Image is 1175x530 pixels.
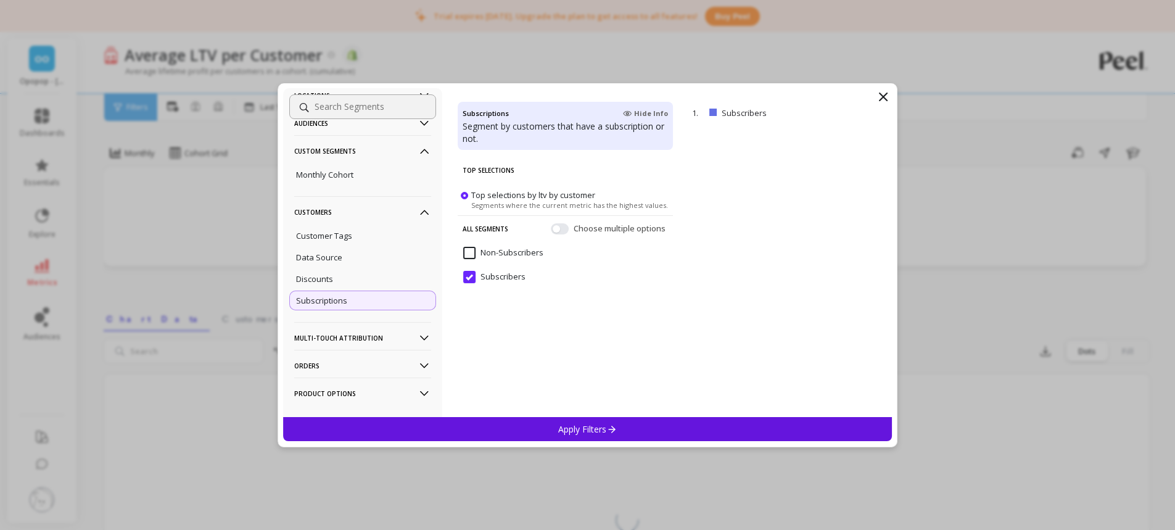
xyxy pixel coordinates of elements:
input: Search Segments [289,94,436,119]
span: Choose multiple options [574,222,668,234]
p: All Segments [463,215,508,241]
p: Data Source [296,252,342,263]
p: Customers [294,196,431,228]
span: Non-Subscribers [463,247,543,259]
p: Top Selections [463,157,668,183]
p: Custom Segments [294,135,431,167]
p: Subscriptions [296,295,347,306]
p: Segment by customers that have a subscription or not. [463,120,668,145]
p: Subscribers [722,107,825,118]
p: 1. [692,107,704,118]
h4: Subscriptions [463,107,509,120]
p: Apply Filters [558,423,617,435]
p: Audiences [294,107,431,139]
span: Segments where the current metric has the highest values. [471,200,668,209]
span: Top selections by ltv by customer [471,189,595,200]
span: Subscribers [463,271,526,283]
p: Multi-Touch Attribution [294,322,431,354]
p: Product Options [294,378,431,409]
p: Discounts [296,273,333,284]
p: Monthly Cohort [296,169,353,180]
p: Orders [294,350,431,381]
p: Customer Tags [296,230,352,241]
span: Hide Info [623,109,668,118]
